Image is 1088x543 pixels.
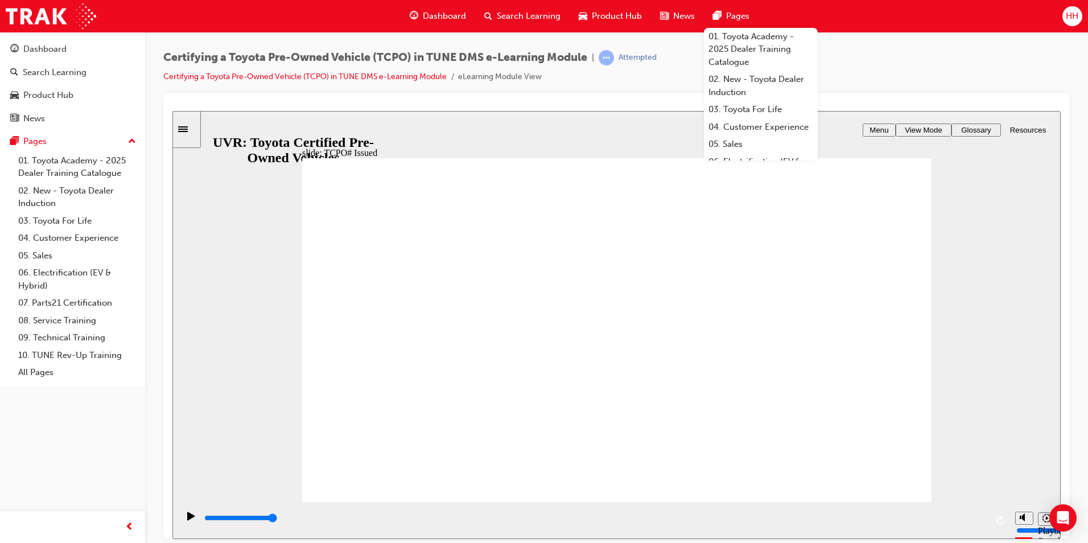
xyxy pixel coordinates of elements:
span: Menu [697,15,716,23]
button: Glossary [779,13,829,26]
span: car-icon [579,9,587,23]
a: guage-iconDashboard [401,5,475,28]
a: Product Hub [5,85,141,106]
span: news-icon [10,114,19,124]
span: Pages [726,10,749,23]
a: 04. Customer Experience [14,229,141,247]
span: up-icon [128,134,136,149]
a: Search Learning [5,62,141,83]
a: 01. Toyota Academy - 2025 Dealer Training Catalogue [14,152,141,182]
button: playback speed [866,401,883,415]
a: 03. Toyota For Life [14,212,141,230]
span: learningRecordVerb_ATTEMPT-icon [599,50,614,65]
button: replay [820,401,837,418]
button: volume [843,401,861,414]
span: HH [1066,10,1078,23]
a: Dashboard [5,39,141,60]
a: 02. New - Toyota Dealer Induction [704,71,818,101]
div: Pages [23,135,47,148]
span: Search Learning [497,10,561,23]
button: Menu [690,13,723,26]
a: news-iconNews [651,5,704,28]
li: eLearning Module View [458,71,542,84]
button: play/pause [6,400,25,419]
a: 05. Sales [14,247,141,265]
button: Pages [5,131,141,152]
span: News [673,10,695,23]
span: Dashboard [423,10,466,23]
button: View Mode [723,13,779,26]
div: Attempted [619,52,657,63]
button: HH [1062,6,1082,26]
input: slide progress [32,402,105,412]
span: pages-icon [10,137,19,147]
a: pages-iconPages [704,5,759,28]
a: 10. TUNE Rev-Up Training [14,347,141,364]
div: Open Intercom Messenger [1049,504,1077,532]
a: 05. Sales [704,135,818,153]
span: Certifying a Toyota Pre-Owned Vehicle (TCPO) in TUNE DMS e-Learning Module [163,51,587,64]
a: 09. Technical Training [14,329,141,347]
input: volume [844,415,917,424]
div: playback controls [6,391,837,428]
span: guage-icon [410,9,418,23]
a: 02. New - Toyota Dealer Induction [14,182,141,212]
span: guage-icon [10,44,19,55]
a: 07. Parts21 Certification [14,294,141,312]
div: Dashboard [23,43,67,56]
a: News [5,108,141,129]
a: 04. Customer Experience [704,118,818,136]
a: All Pages [14,364,141,381]
span: Glossary [789,15,819,23]
span: prev-icon [125,520,134,534]
span: search-icon [10,68,18,78]
a: 01. Toyota Academy - 2025 Dealer Training Catalogue [704,28,818,71]
a: 06. Electrification (EV & Hybrid) [14,264,141,294]
a: 06. Electrification (EV & Hybrid) [704,153,818,183]
a: Certifying a Toyota Pre-Owned Vehicle (TCPO) in TUNE DMS e-Learning Module [163,72,447,81]
button: Resources [829,13,883,26]
div: Playback Speed [866,415,883,435]
span: pages-icon [713,9,722,23]
div: Product Hub [23,89,73,102]
span: search-icon [484,9,492,23]
button: DashboardSearch LearningProduct HubNews [5,36,141,131]
span: View Mode [732,15,770,23]
a: 03. Toyota For Life [704,101,818,118]
span: car-icon [10,90,19,101]
div: Search Learning [23,66,86,79]
a: search-iconSearch Learning [475,5,570,28]
div: News [23,112,45,125]
span: news-icon [660,9,669,23]
span: | [592,51,594,64]
span: Resources [838,15,874,23]
a: 08. Service Training [14,312,141,330]
div: misc controls [837,391,883,428]
img: Trak [6,3,96,29]
span: Product Hub [592,10,642,23]
a: car-iconProduct Hub [570,5,651,28]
